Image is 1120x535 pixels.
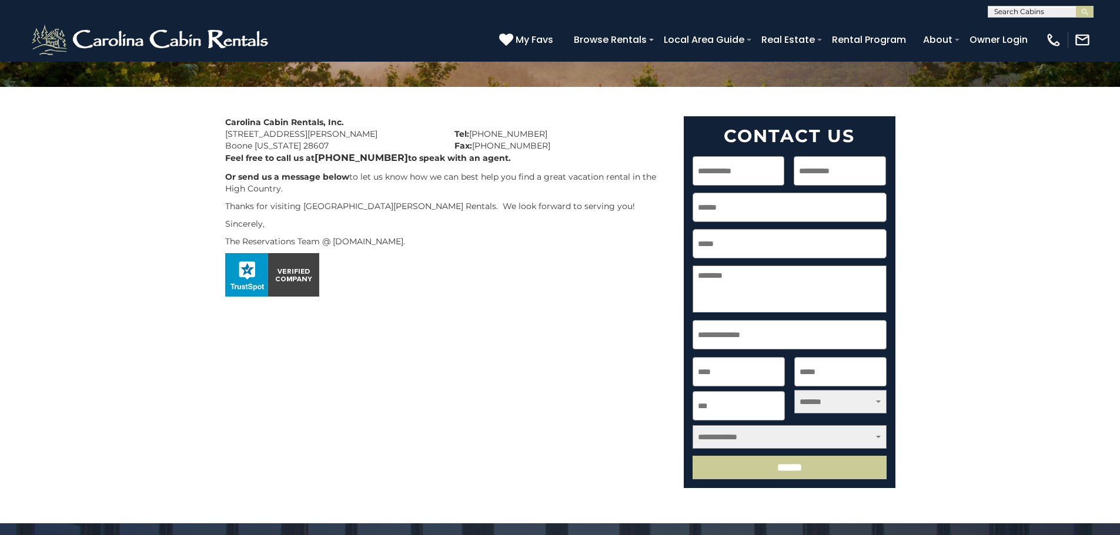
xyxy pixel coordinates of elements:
[29,22,273,58] img: White-1-2.png
[1045,32,1062,48] img: phone-regular-white.png
[658,29,750,50] a: Local Area Guide
[516,32,553,47] span: My Favs
[216,116,446,152] div: [STREET_ADDRESS][PERSON_NAME] Boone [US_STATE] 28607
[693,125,887,147] h2: Contact Us
[225,117,344,127] strong: Carolina Cabin Rentals, Inc.
[225,200,666,212] p: Thanks for visiting [GEOGRAPHIC_DATA][PERSON_NAME] Rentals. We look forward to serving you!
[826,29,912,50] a: Rental Program
[755,29,821,50] a: Real Estate
[454,129,469,139] strong: Tel:
[315,152,408,163] b: [PHONE_NUMBER]
[1074,32,1091,48] img: mail-regular-white.png
[446,116,675,152] div: [PHONE_NUMBER] [PHONE_NUMBER]
[225,171,666,194] p: to let us know how we can best help you find a great vacation rental in the High Country.
[499,32,556,48] a: My Favs
[917,29,958,50] a: About
[408,153,511,163] b: to speak with an agent.
[225,153,315,163] b: Feel free to call us at
[454,140,472,151] strong: Fax:
[568,29,653,50] a: Browse Rentals
[225,235,666,247] p: The Reservations Team @ [DOMAIN_NAME].
[225,253,319,297] img: seal_horizontal.png
[225,218,666,230] p: Sincerely,
[964,29,1034,50] a: Owner Login
[225,171,349,182] b: Or send us a message below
